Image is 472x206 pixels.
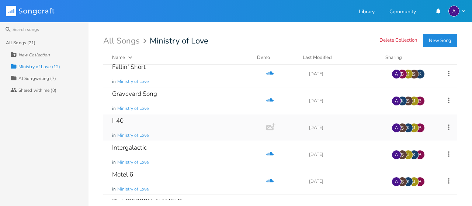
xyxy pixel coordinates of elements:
div: jessicafarmer.info [403,150,413,160]
img: Stephen Cook [398,150,407,160]
div: blairjasonblackley123 [415,177,425,186]
button: Delete Collection [379,38,417,44]
button: Last Modified [303,54,376,61]
span: in [112,78,116,85]
img: Stephen Cook [409,69,419,79]
div: All Songs [103,38,149,45]
span: in [112,186,116,192]
div: I-40 [112,118,124,124]
div: jessicafarmer.info [409,123,419,133]
div: [DATE] [309,152,383,157]
div: blairjasonblackley123 [415,96,425,106]
div: jessicafarmer.info [409,177,419,186]
div: AJ [392,96,401,106]
div: [DATE] [309,71,383,76]
a: Community [389,9,416,15]
div: blairjasonblackley123 [398,69,407,79]
div: kinasbro [415,69,425,79]
div: AJ [392,69,401,79]
div: All Songs (21) [6,41,35,45]
span: Ministry of Love [117,105,149,112]
span: in [112,105,116,112]
div: kinasbro [398,96,407,106]
div: Fallin' Short [112,64,146,70]
div: [DATE] [309,179,383,184]
div: AJ [448,6,459,17]
button: A [448,6,466,17]
div: blairjasonblackley123 [415,123,425,133]
div: kinasbro [409,150,419,160]
div: kinasbro [403,177,413,186]
div: Last Modified [303,54,332,61]
div: Pink [PERSON_NAME] Groove [112,198,197,205]
div: Sharing [385,54,430,61]
div: Graveyard Song [112,91,157,97]
span: in [112,159,116,165]
img: Stephen Cook [398,177,407,186]
div: Shared with me (0) [18,88,56,92]
div: Motel 6 [112,171,133,178]
div: kinasbro [403,123,413,133]
span: Ministry of Love [117,186,149,192]
div: Demo [257,54,294,61]
div: [DATE] [309,98,383,103]
div: New Collection [18,53,50,57]
div: blairjasonblackley123 [415,150,425,160]
span: Ministry of Love [117,78,149,85]
div: [DATE] [309,125,383,130]
a: Library [359,9,375,15]
div: jessicafarmer.info [409,96,419,106]
span: Ministry of Love [150,37,208,45]
button: New Song [423,34,457,47]
img: Stephen Cook [398,123,407,133]
button: Name [112,54,248,61]
div: Name [112,54,125,61]
div: AJ [392,150,401,160]
div: AJ Songwriting (7) [18,76,56,81]
div: Ministry of Love (12) [18,64,60,69]
div: Intergalactic [112,144,147,151]
img: Stephen Cook [403,96,413,106]
div: jessicafarmer.info [403,69,413,79]
span: Ministry of Love [117,159,149,165]
span: Ministry of Love [117,132,149,139]
span: in [112,132,116,139]
div: AJ [392,177,401,186]
div: AJ [392,123,401,133]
